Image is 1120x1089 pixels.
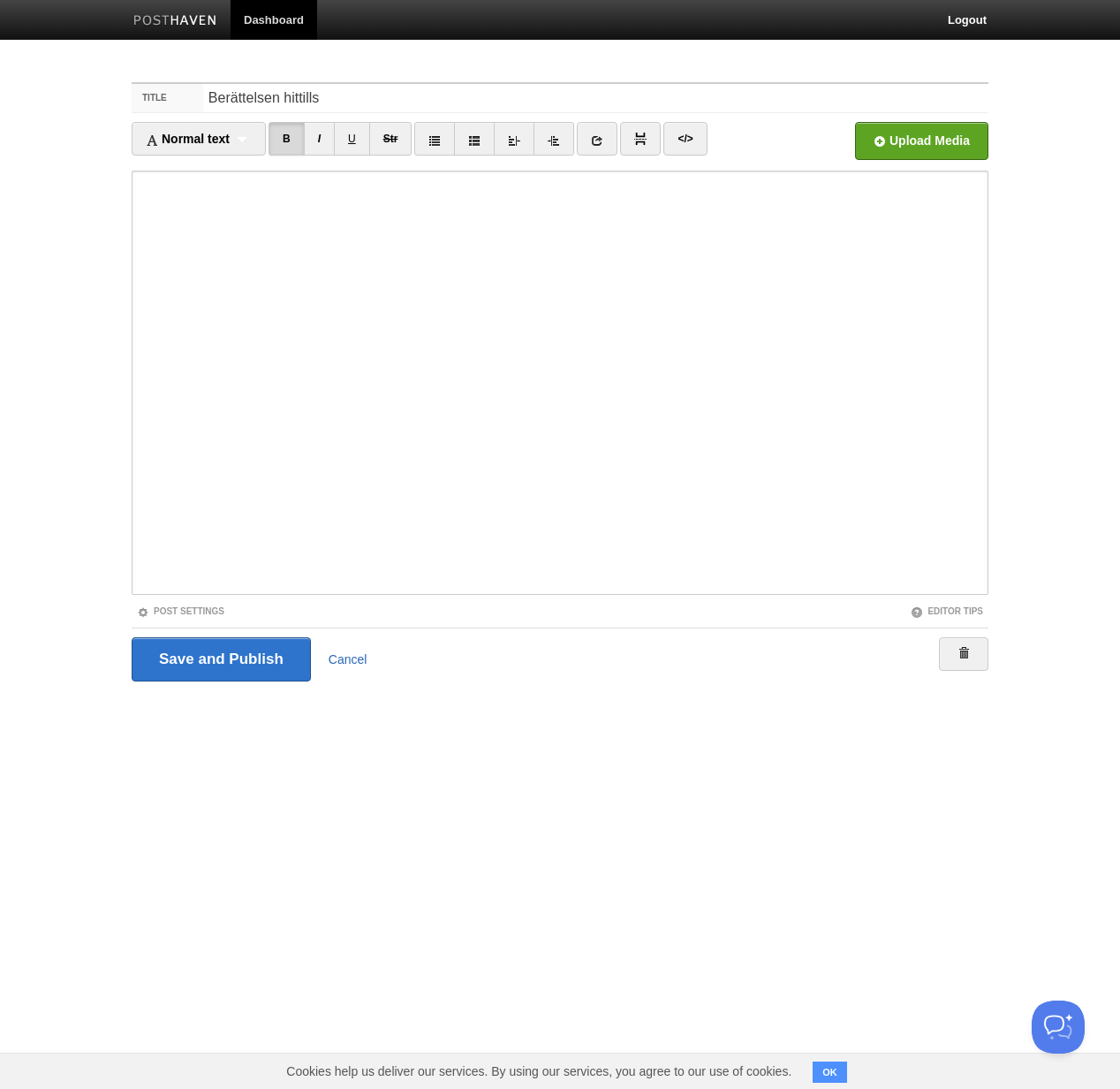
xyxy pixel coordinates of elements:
[132,84,203,112] label: Title
[304,122,335,156] a: I
[329,652,367,666] a: Cancel
[813,1062,847,1083] button: OK
[334,122,370,156] a: U
[269,122,305,156] a: B
[269,1054,809,1089] span: Cookies help us deliver our services. By using our services, you agree to our use of cookies.
[911,606,983,616] a: Editor Tips
[369,122,412,156] a: Str
[634,133,647,145] img: pagebreak-icon.png
[132,637,311,682] input: Save and Publish
[663,122,707,156] a: </>
[1032,1001,1085,1054] iframe: Help Scout Beacon - Open
[146,132,230,146] span: Normal text
[133,15,217,28] img: Posthaven-bar
[383,133,398,145] del: Str
[137,606,224,616] a: Post Settings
